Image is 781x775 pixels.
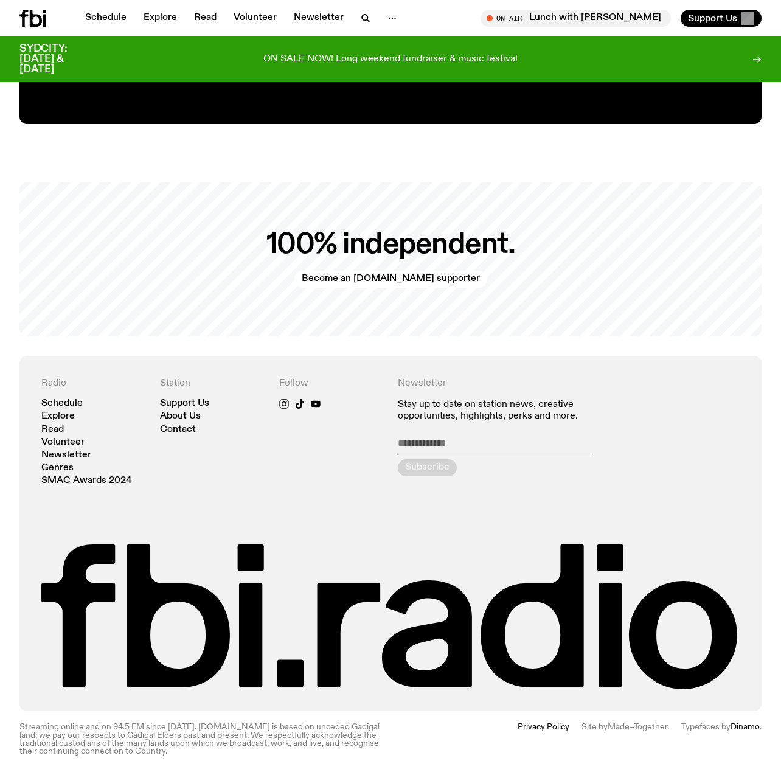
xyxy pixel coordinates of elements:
[667,723,669,731] span: .
[160,399,209,408] a: Support Us
[266,231,515,259] h2: 100% independent.
[286,10,351,27] a: Newsletter
[398,378,621,389] h4: Newsletter
[518,723,569,756] a: Privacy Policy
[41,378,145,389] h4: Radio
[681,10,762,27] button: Support Us
[160,425,196,434] a: Contact
[41,438,85,447] a: Volunteer
[681,723,731,731] span: Typefaces by
[263,54,518,65] p: ON SALE NOW! Long weekend fundraiser & music festival
[731,723,760,731] a: Dinamo
[136,10,184,27] a: Explore
[41,451,91,460] a: Newsletter
[279,378,383,389] h4: Follow
[41,412,75,421] a: Explore
[41,464,74,473] a: Genres
[41,399,83,408] a: Schedule
[41,425,64,434] a: Read
[19,44,97,75] h3: SYDCITY: [DATE] & [DATE]
[398,399,621,422] p: Stay up to date on station news, creative opportunities, highlights, perks and more.
[160,378,264,389] h4: Station
[41,476,132,485] a: SMAC Awards 2024
[481,10,671,27] button: On AirLunch with [PERSON_NAME]
[398,459,457,476] button: Subscribe
[187,10,224,27] a: Read
[294,271,487,288] a: Become an [DOMAIN_NAME] supporter
[608,723,667,731] a: Made–Together
[226,10,284,27] a: Volunteer
[19,723,383,756] p: Streaming online and on 94.5 FM since [DATE]. [DOMAIN_NAME] is based on unceded Gadigal land; we ...
[581,723,608,731] span: Site by
[160,412,201,421] a: About Us
[78,10,134,27] a: Schedule
[760,723,762,731] span: .
[688,13,737,24] span: Support Us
